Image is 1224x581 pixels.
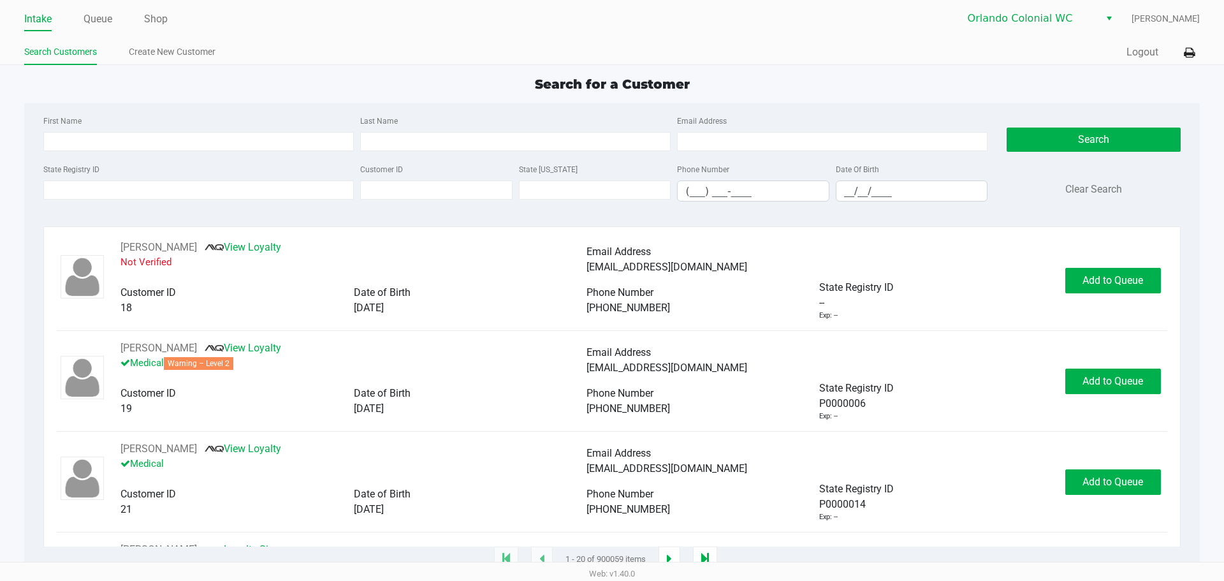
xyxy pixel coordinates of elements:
[1065,369,1161,394] button: Add to Queue
[120,356,586,371] p: Medical
[586,462,747,474] span: [EMAIL_ADDRESS][DOMAIN_NAME]
[1126,45,1158,60] button: Logout
[819,396,866,411] span: P0000006
[129,44,215,60] a: Create New Customer
[120,255,586,270] p: Not Verified
[819,382,894,394] span: State Registry ID
[1065,469,1161,495] button: Add to Queue
[659,547,680,572] app-submit-button: Next
[836,164,879,175] label: Date Of Birth
[120,302,132,314] span: 18
[354,387,411,399] span: Date of Birth
[120,402,132,415] span: 19
[693,547,717,572] app-submit-button: Move to last page
[205,241,281,253] a: View Loyalty
[677,164,729,175] label: Phone Number
[24,44,97,60] a: Search Customers
[819,311,838,321] div: Exp: --
[120,503,132,515] span: 21
[120,387,176,399] span: Customer ID
[120,240,197,255] button: See customer info
[677,115,727,127] label: Email Address
[1132,12,1200,26] span: [PERSON_NAME]
[586,362,747,374] span: [EMAIL_ADDRESS][DOMAIN_NAME]
[120,341,197,356] button: See customer info
[43,115,82,127] label: First Name
[120,457,586,471] p: Medical
[494,547,518,572] app-submit-button: Move to first page
[677,180,829,202] kendo-maskedtextbox: Format: (999) 999-9999
[586,402,670,415] span: [PHONE_NUMBER]
[354,488,411,500] span: Date of Birth
[565,553,646,566] span: 1 - 20 of 900059 items
[205,543,291,555] a: Loyalty Signup
[354,286,411,298] span: Date of Birth
[589,569,635,578] span: Web: v1.40.0
[586,302,670,314] span: [PHONE_NUMBER]
[586,346,651,358] span: Email Address
[586,488,653,500] span: Phone Number
[1065,182,1122,197] button: Clear Search
[354,503,384,515] span: [DATE]
[205,342,281,354] a: View Loyalty
[519,164,578,175] label: State [US_STATE]
[120,441,197,457] button: See customer info
[1082,476,1143,488] span: Add to Queue
[354,302,384,314] span: [DATE]
[360,115,398,127] label: Last Name
[120,286,176,298] span: Customer ID
[43,164,99,175] label: State Registry ID
[205,443,281,455] a: View Loyalty
[819,497,866,512] span: P0000014
[586,503,670,515] span: [PHONE_NUMBER]
[164,357,233,370] span: Warning – Level 2
[1082,274,1143,286] span: Add to Queue
[819,295,824,311] span: --
[360,164,403,175] label: Customer ID
[1082,375,1143,387] span: Add to Queue
[819,411,838,422] div: Exp: --
[1007,128,1180,152] button: Search
[531,547,553,572] app-submit-button: Previous
[819,512,838,523] div: Exp: --
[120,488,176,500] span: Customer ID
[836,181,987,201] input: Format: MM/DD/YYYY
[84,10,112,28] a: Queue
[586,387,653,399] span: Phone Number
[535,77,690,92] span: Search for a Customer
[586,447,651,459] span: Email Address
[678,181,829,201] input: Format: (999) 999-9999
[120,542,197,557] button: See customer info
[1065,268,1161,293] button: Add to Queue
[144,10,168,28] a: Shop
[354,402,384,415] span: [DATE]
[1100,7,1118,30] button: Select
[968,11,1092,26] span: Orlando Colonial WC
[819,483,894,495] span: State Registry ID
[586,261,747,273] span: [EMAIL_ADDRESS][DOMAIN_NAME]
[836,180,988,202] kendo-maskedtextbox: Format: MM/DD/YYYY
[586,286,653,298] span: Phone Number
[819,281,894,293] span: State Registry ID
[586,246,651,258] span: Email Address
[24,10,52,28] a: Intake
